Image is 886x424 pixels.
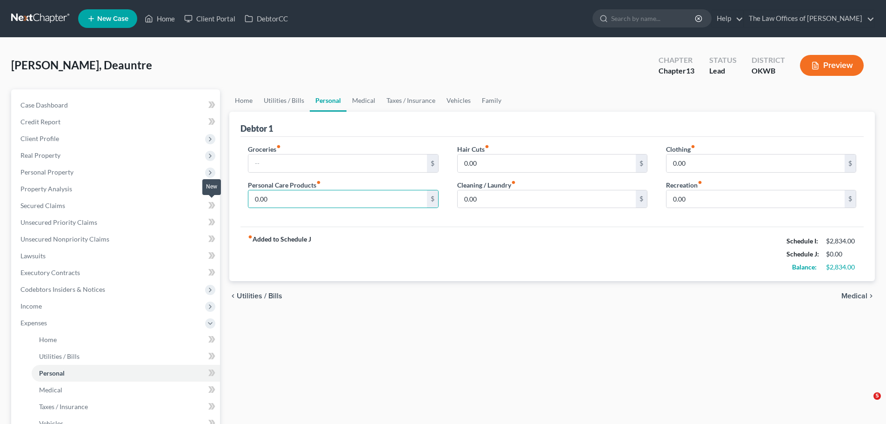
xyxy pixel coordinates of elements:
span: Credit Report [20,118,60,126]
a: Family [476,89,507,112]
strong: Balance: [792,263,817,271]
span: Codebtors Insiders & Notices [20,285,105,293]
span: 13 [686,66,694,75]
div: $2,834.00 [826,236,856,246]
a: Lawsuits [13,248,220,264]
span: Personal [39,369,65,377]
a: Utilities / Bills [258,89,310,112]
i: fiber_manual_record [276,144,281,149]
a: Utilities / Bills [32,348,220,365]
span: New Case [97,15,128,22]
div: Chapter [659,66,694,76]
span: Property Analysis [20,185,72,193]
div: $2,834.00 [826,262,856,272]
i: fiber_manual_record [316,180,321,185]
a: DebtorCC [240,10,293,27]
span: Unsecured Priority Claims [20,218,97,226]
span: Expenses [20,319,47,327]
a: The Law Offices of [PERSON_NAME] [744,10,874,27]
div: District [752,55,785,66]
a: Unsecured Priority Claims [13,214,220,231]
strong: Added to Schedule J [248,235,311,274]
input: -- [666,155,845,172]
button: Medical chevron_right [841,292,875,300]
a: Medical [32,382,220,398]
a: Vehicles [441,89,476,112]
a: Property Analysis [13,181,220,197]
div: OKWB [752,66,785,76]
label: Groceries [248,144,281,154]
div: $ [427,155,438,172]
span: Lawsuits [20,252,46,260]
div: $0.00 [826,249,856,259]
a: Executory Contracts [13,264,220,281]
i: fiber_manual_record [691,144,695,149]
input: -- [666,190,845,208]
span: Real Property [20,151,60,159]
div: Status [709,55,737,66]
iframe: Intercom live chat [854,392,877,415]
label: Hair Cuts [457,144,489,154]
a: Credit Report [13,114,220,130]
span: [PERSON_NAME], Deauntre [11,58,152,72]
i: fiber_manual_record [248,235,253,239]
div: $ [636,190,647,208]
input: -- [458,190,636,208]
div: Lead [709,66,737,76]
label: Clothing [666,144,695,154]
a: Secured Claims [13,197,220,214]
div: New [202,179,221,195]
strong: Schedule J: [786,250,819,258]
span: Case Dashboard [20,101,68,109]
span: Home [39,336,57,343]
span: Client Profile [20,135,59,142]
label: Cleaning / Laundry [457,180,516,190]
i: chevron_right [867,292,875,300]
a: Personal [32,365,220,382]
i: fiber_manual_record [511,180,516,185]
a: Medical [346,89,381,112]
div: Debtor 1 [240,123,273,134]
input: -- [248,155,426,172]
i: chevron_left [229,292,237,300]
div: $ [845,155,856,172]
a: Unsecured Nonpriority Claims [13,231,220,248]
span: Unsecured Nonpriority Claims [20,235,109,243]
span: Income [20,302,42,310]
span: 5 [873,392,881,400]
i: fiber_manual_record [698,180,702,185]
strong: Schedule I: [786,237,818,245]
label: Recreation [666,180,702,190]
button: Preview [800,55,864,76]
span: Secured Claims [20,202,65,209]
a: Personal [310,89,346,112]
a: Client Portal [180,10,240,27]
input: -- [248,190,426,208]
a: Case Dashboard [13,97,220,114]
span: Personal Property [20,168,73,176]
input: Search by name... [611,10,696,27]
span: Executory Contracts [20,269,80,276]
div: $ [636,155,647,172]
a: Help [712,10,743,27]
span: Taxes / Insurance [39,403,88,411]
a: Home [140,10,180,27]
a: Home [229,89,258,112]
label: Personal Care Products [248,180,321,190]
a: Taxes / Insurance [32,398,220,415]
button: chevron_left Utilities / Bills [229,292,282,300]
input: -- [458,155,636,172]
div: $ [427,190,438,208]
div: Chapter [659,55,694,66]
a: Taxes / Insurance [381,89,441,112]
span: Medical [39,386,62,394]
span: Utilities / Bills [237,292,282,300]
a: Home [32,331,220,348]
div: $ [845,190,856,208]
span: Utilities / Bills [39,352,80,360]
i: fiber_manual_record [485,144,489,149]
span: Medical [841,292,867,300]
